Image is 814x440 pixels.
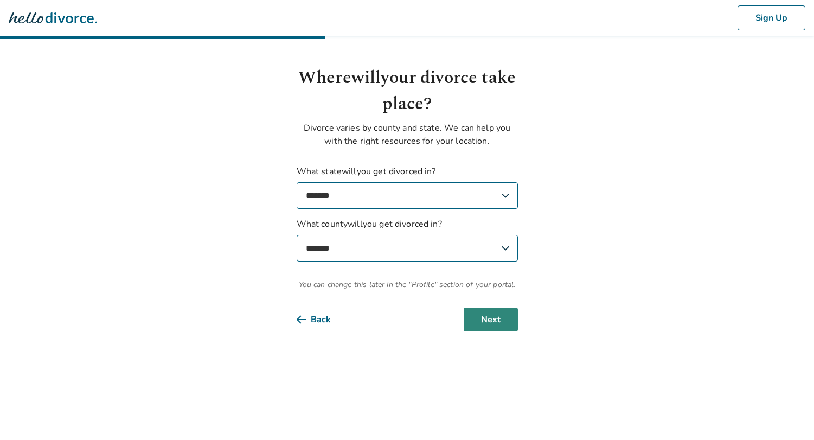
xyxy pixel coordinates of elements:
button: Sign Up [738,5,805,30]
p: Divorce varies by county and state. We can help you with the right resources for your location. [297,122,518,148]
button: Next [464,308,518,331]
iframe: Chat Widget [760,388,814,440]
select: What statewillyou get divorced in? [297,182,518,209]
select: What countywillyou get divorced in? [297,235,518,262]
span: You can change this later in the "Profile" section of your portal. [297,279,518,290]
label: What county will you get divorced in? [297,218,518,262]
label: What state will you get divorced in? [297,165,518,209]
h1: Where will your divorce take place? [297,65,518,117]
button: Back [297,308,348,331]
